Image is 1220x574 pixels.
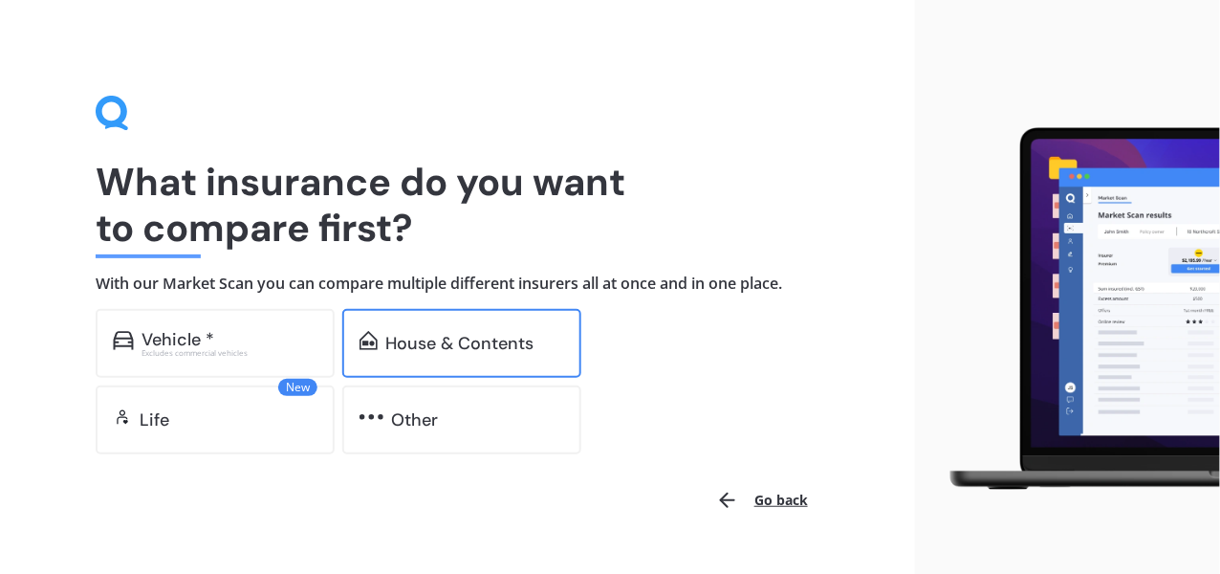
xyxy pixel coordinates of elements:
div: Excludes commercial vehicles [142,349,317,357]
button: Go back [705,477,819,523]
img: home-and-contents.b802091223b8502ef2dd.svg [359,331,378,350]
div: Other [391,410,438,430]
h4: With our Market Scan you can compare multiple different insurers all at once and in one place. [96,274,819,294]
span: New [278,379,317,396]
img: laptop.webp [930,120,1220,500]
img: other.81dba5aafe580aa69f38.svg [359,408,383,427]
img: car.f15378c7a67c060ca3f3.svg [113,331,134,350]
img: life.f720d6a2d7cdcd3ad642.svg [113,408,132,427]
div: House & Contents [385,334,534,353]
div: Life [140,410,169,430]
h1: What insurance do you want to compare first? [96,159,819,251]
div: Vehicle * [142,330,214,349]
